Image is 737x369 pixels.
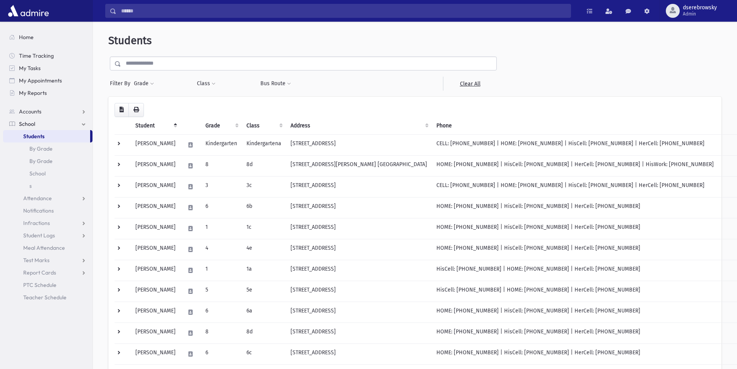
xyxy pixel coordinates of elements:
[3,217,92,229] a: Infractions
[242,134,286,155] td: Kindergartena
[286,281,432,302] td: [STREET_ADDRESS]
[131,176,180,197] td: [PERSON_NAME]
[23,232,55,239] span: Student Logs
[3,279,92,291] a: PTC Schedule
[131,197,180,218] td: [PERSON_NAME]
[242,281,286,302] td: 5e
[3,74,92,87] a: My Appointments
[131,302,180,323] td: [PERSON_NAME]
[3,130,90,142] a: Students
[3,31,92,43] a: Home
[115,103,129,117] button: CSV
[242,197,286,218] td: 6b
[23,220,50,227] span: Infractions
[242,176,286,197] td: 3c
[242,117,286,135] th: Class: activate to sort column ascending
[286,176,432,197] td: [STREET_ADDRESS]
[19,120,35,127] span: School
[3,266,92,279] a: Report Cards
[3,167,92,180] a: School
[3,192,92,204] a: Attendance
[23,294,67,301] span: Teacher Schedule
[242,323,286,343] td: 8d
[683,5,717,11] span: dserebrowsky
[286,197,432,218] td: [STREET_ADDRESS]
[260,77,291,91] button: Bus Route
[286,218,432,239] td: [STREET_ADDRESS]
[19,52,54,59] span: Time Tracking
[201,239,242,260] td: 4
[116,4,571,18] input: Search
[201,218,242,239] td: 1
[23,281,56,288] span: PTC Schedule
[133,77,154,91] button: Grade
[201,323,242,343] td: 8
[201,117,242,135] th: Grade: activate to sort column ascending
[19,89,47,96] span: My Reports
[3,291,92,304] a: Teacher Schedule
[242,155,286,176] td: 8d
[3,204,92,217] a: Notifications
[201,343,242,364] td: 6
[131,281,180,302] td: [PERSON_NAME]
[3,242,92,254] a: Meal Attendance
[286,155,432,176] td: [STREET_ADDRESS][PERSON_NAME] [GEOGRAPHIC_DATA]
[201,197,242,218] td: 6
[128,103,144,117] button: Print
[683,11,717,17] span: Admin
[242,302,286,323] td: 6a
[6,3,51,19] img: AdmirePro
[443,77,497,91] a: Clear All
[197,77,216,91] button: Class
[23,195,52,202] span: Attendance
[286,323,432,343] td: [STREET_ADDRESS]
[19,65,41,72] span: My Tasks
[3,50,92,62] a: Time Tracking
[3,105,92,118] a: Accounts
[201,176,242,197] td: 3
[242,218,286,239] td: 1c
[201,134,242,155] td: Kindergarten
[19,34,34,41] span: Home
[3,142,92,155] a: By Grade
[19,108,41,115] span: Accounts
[131,218,180,239] td: [PERSON_NAME]
[286,117,432,135] th: Address: activate to sort column ascending
[131,323,180,343] td: [PERSON_NAME]
[286,343,432,364] td: [STREET_ADDRESS]
[242,260,286,281] td: 1a
[131,260,180,281] td: [PERSON_NAME]
[3,155,92,167] a: By Grade
[131,239,180,260] td: [PERSON_NAME]
[242,343,286,364] td: 6c
[23,244,65,251] span: Meal Attendance
[23,207,54,214] span: Notifications
[110,79,133,88] span: Filter By
[201,302,242,323] td: 6
[201,260,242,281] td: 1
[3,118,92,130] a: School
[286,260,432,281] td: [STREET_ADDRESS]
[131,117,180,135] th: Student: activate to sort column descending
[131,343,180,364] td: [PERSON_NAME]
[3,229,92,242] a: Student Logs
[131,155,180,176] td: [PERSON_NAME]
[3,180,92,192] a: s
[286,134,432,155] td: [STREET_ADDRESS]
[23,257,50,264] span: Test Marks
[3,254,92,266] a: Test Marks
[108,34,152,47] span: Students
[242,239,286,260] td: 4e
[131,134,180,155] td: [PERSON_NAME]
[23,133,44,140] span: Students
[286,239,432,260] td: [STREET_ADDRESS]
[201,155,242,176] td: 8
[3,62,92,74] a: My Tasks
[201,281,242,302] td: 5
[19,77,62,84] span: My Appointments
[23,269,56,276] span: Report Cards
[3,87,92,99] a: My Reports
[286,302,432,323] td: [STREET_ADDRESS]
